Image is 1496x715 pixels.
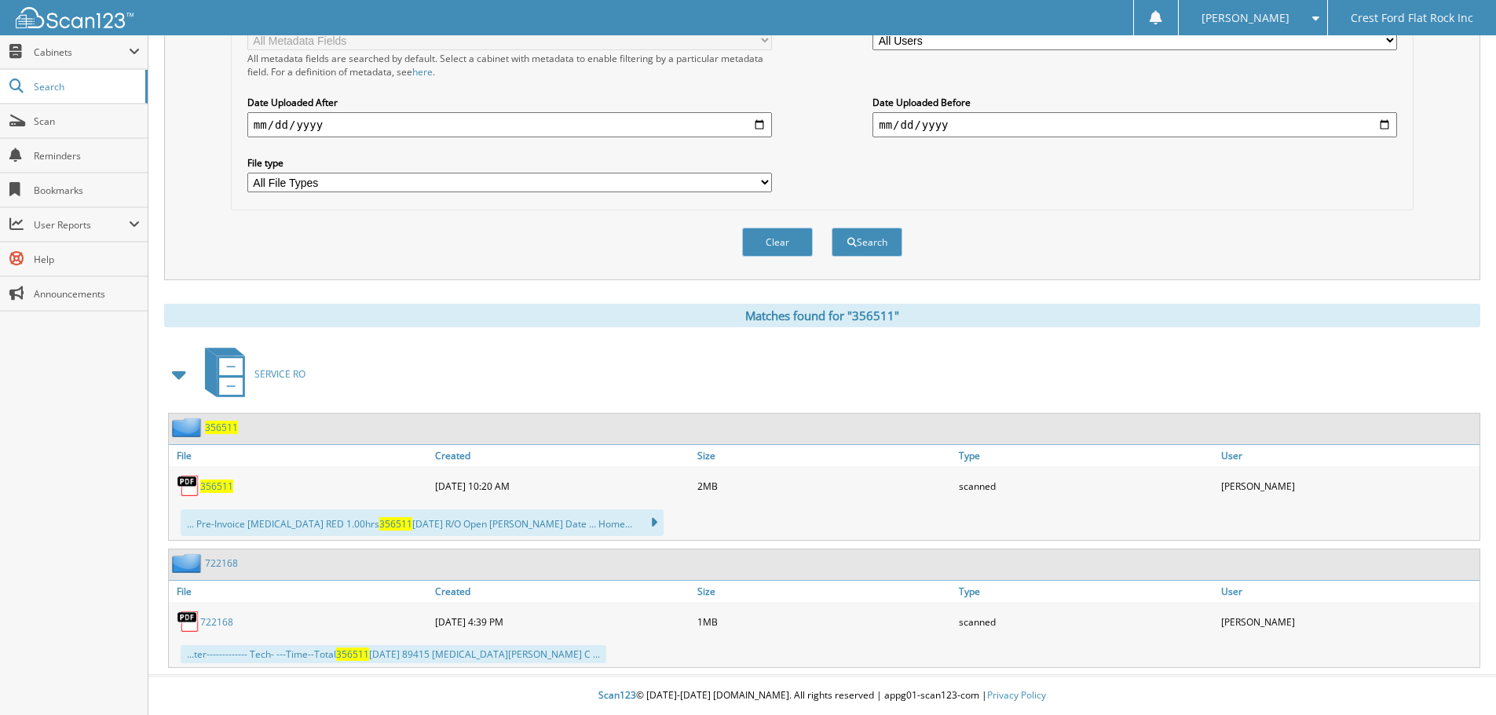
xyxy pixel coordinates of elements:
[172,418,205,437] img: folder2.png
[247,96,772,109] label: Date Uploaded After
[34,184,140,197] span: Bookmarks
[34,115,140,128] span: Scan
[872,112,1397,137] input: end
[1217,470,1480,502] div: [PERSON_NAME]
[34,218,129,232] span: User Reports
[693,445,956,466] a: Size
[148,677,1496,715] div: © [DATE]-[DATE] [DOMAIN_NAME]. All rights reserved | appg01-scan123-com |
[177,474,200,498] img: PDF.png
[336,648,369,661] span: 356511
[693,470,956,502] div: 2MB
[832,228,902,257] button: Search
[200,480,233,493] a: 356511
[16,7,134,28] img: scan123-logo-white.svg
[412,65,433,78] a: here
[431,606,693,637] div: [DATE] 4:39 PM
[172,553,205,573] img: folder2.png
[693,606,956,637] div: 1MB
[34,46,129,59] span: Cabinets
[181,509,664,536] div: ... Pre-Invoice [MEDICAL_DATA] RED 1.00hrs [DATE] R/O Open [PERSON_NAME] Date ... Home...
[196,343,305,405] a: SERVICE RO
[598,688,636,702] span: Scan123
[34,287,140,301] span: Announcements
[181,645,606,663] div: ...ter------------- Tech- ---Time--Total [DATE] 89415 [MEDICAL_DATA][PERSON_NAME] C ...
[247,52,772,78] div: All metadata fields are searched by default. Select a cabinet with metadata to enable filtering b...
[34,149,140,162] span: Reminders
[1417,640,1496,715] iframe: Chat Widget
[1217,445,1480,466] a: User
[169,445,431,466] a: File
[955,445,1217,466] a: Type
[247,112,772,137] input: start
[164,304,1480,327] div: Matches found for "356511"
[872,96,1397,109] label: Date Uploaded Before
[247,156,772,170] label: File type
[431,581,693,602] a: Created
[955,470,1217,502] div: scanned
[1217,606,1480,637] div: [PERSON_NAME]
[379,517,412,531] span: 356511
[1351,13,1473,23] span: Crest Ford Flat Rock Inc
[200,615,233,629] a: 722168
[34,253,140,266] span: Help
[431,445,693,466] a: Created
[955,581,1217,602] a: Type
[1202,13,1289,23] span: [PERSON_NAME]
[254,367,305,381] span: SERVICE RO
[34,80,137,93] span: Search
[742,228,813,257] button: Clear
[1217,581,1480,602] a: User
[987,688,1046,702] a: Privacy Policy
[955,606,1217,637] div: scanned
[693,581,956,602] a: Size
[205,556,238,570] a: 722168
[177,610,200,633] img: PDF.png
[205,421,238,434] a: 356511
[431,470,693,502] div: [DATE] 10:20 AM
[169,581,431,602] a: File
